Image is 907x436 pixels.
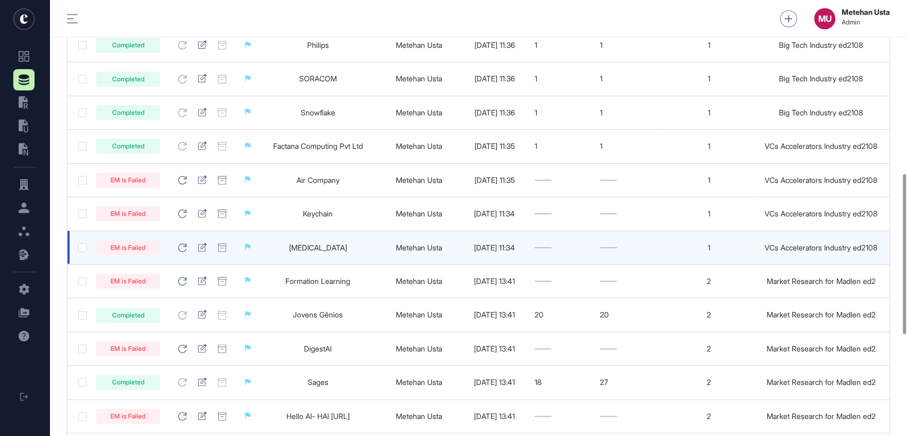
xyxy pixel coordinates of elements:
[763,41,879,49] div: Big Tech Industry ed2108
[307,40,328,49] a: Philips
[665,176,752,185] div: 1
[300,108,335,117] a: Snowflake
[763,345,879,353] div: Market Research for Madlen ed2
[273,141,362,150] a: Factana Computing Pvt Ltd
[535,378,589,387] div: 18
[285,276,350,286] a: Formation Learning
[814,8,835,29] button: MU
[535,41,589,49] div: 1
[303,209,333,218] a: Keychain
[96,240,160,255] div: EM is Failed
[665,244,752,252] div: 1
[396,310,442,319] a: Metehan Usta
[665,108,752,117] div: 1
[600,108,655,117] div: 1
[307,378,328,387] a: Sages
[665,142,752,150] div: 1
[396,175,442,185] a: Metehan Usta
[465,142,523,150] div: [DATE] 11:35
[289,243,346,252] a: [MEDICAL_DATA]
[535,142,589,150] div: 1
[396,378,442,387] a: Metehan Usta
[96,409,160,424] div: EM is Failed
[763,378,879,387] div: Market Research for Madlen ed2
[600,142,655,150] div: 1
[763,244,879,252] div: VCs Accelerators Industry ed2108
[465,41,523,49] div: [DATE] 11:36
[96,274,160,289] div: EM is Failed
[396,412,442,421] a: Metehan Usta
[465,176,523,185] div: [DATE] 11:35
[665,412,752,421] div: 2
[304,344,332,353] a: DigestAI
[396,243,442,252] a: Metehan Usta
[763,176,879,185] div: VCs Accelerators Industry ed2108
[396,40,442,49] a: Metehan Usta
[465,108,523,117] div: [DATE] 11:36
[535,74,589,83] div: 1
[296,175,339,185] a: Air Company
[763,142,879,150] div: VCs Accelerators Industry ed2108
[396,276,442,286] a: Metehan Usta
[465,244,523,252] div: [DATE] 11:34
[465,74,523,83] div: [DATE] 11:36
[96,105,160,120] div: Completed
[665,277,752,286] div: 2
[535,311,589,319] div: 20
[600,41,655,49] div: 1
[465,412,523,421] div: [DATE] 13:41
[465,209,523,218] div: [DATE] 11:34
[396,141,442,150] a: Metehan Usta
[763,311,879,319] div: Market Research for Madlen ed2
[665,311,752,319] div: 2
[665,41,752,49] div: 1
[763,277,879,286] div: Market Research for Madlen ed2
[465,277,523,286] div: [DATE] 13:41
[465,311,523,319] div: [DATE] 13:41
[842,8,890,16] strong: Metehan Usta
[535,108,589,117] div: 1
[286,412,349,421] a: Hello AI- HAI [URL]
[665,209,752,218] div: 1
[665,74,752,83] div: 1
[665,345,752,353] div: 2
[665,378,752,387] div: 2
[763,412,879,421] div: Market Research for Madlen ed2
[842,19,890,26] span: Admin
[96,139,160,154] div: Completed
[600,74,655,83] div: 1
[396,344,442,353] a: Metehan Usta
[763,209,879,218] div: VCs Accelerators Industry ed2108
[763,74,879,83] div: Big Tech Industry ed2108
[299,74,336,83] a: SORACOM
[96,72,160,87] div: Completed
[96,173,160,188] div: EM is Failed
[96,375,160,390] div: Completed
[465,345,523,353] div: [DATE] 13:41
[600,378,655,387] div: 27
[465,378,523,387] div: [DATE] 13:41
[396,74,442,83] a: Metehan Usta
[396,209,442,218] a: Metehan Usta
[293,310,343,319] a: Jovens Gênios
[96,341,160,356] div: EM is Failed
[396,108,442,117] a: Metehan Usta
[96,308,160,323] div: Completed
[96,38,160,53] div: Completed
[763,108,879,117] div: Big Tech Industry ed2108
[600,311,655,319] div: 20
[96,206,160,221] div: EM is Failed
